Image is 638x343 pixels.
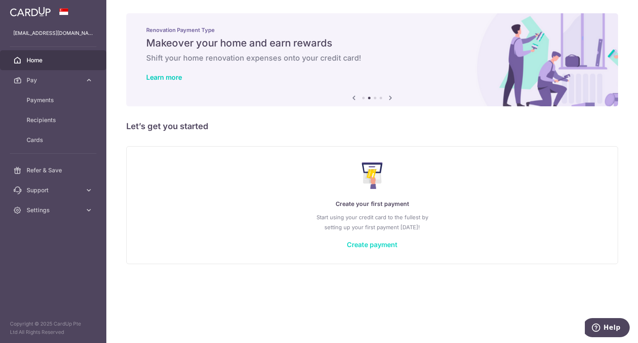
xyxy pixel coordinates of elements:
[27,206,81,214] span: Settings
[143,199,601,209] p: Create your first payment
[126,13,618,106] img: Renovation banner
[27,116,81,124] span: Recipients
[27,136,81,144] span: Cards
[146,27,598,33] p: Renovation Payment Type
[27,166,81,174] span: Refer & Save
[126,120,618,133] h5: Let’s get you started
[347,240,398,249] a: Create payment
[146,53,598,63] h6: Shift your home renovation expenses onto your credit card!
[585,318,630,339] iframe: Opens a widget where you can find more information
[146,73,182,81] a: Learn more
[27,56,81,64] span: Home
[27,96,81,104] span: Payments
[143,212,601,232] p: Start using your credit card to the fullest by setting up your first payment [DATE]!
[146,37,598,50] h5: Makeover your home and earn rewards
[27,76,81,84] span: Pay
[27,186,81,194] span: Support
[362,162,383,189] img: Make Payment
[10,7,51,17] img: CardUp
[13,29,93,37] p: [EMAIL_ADDRESS][DOMAIN_NAME]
